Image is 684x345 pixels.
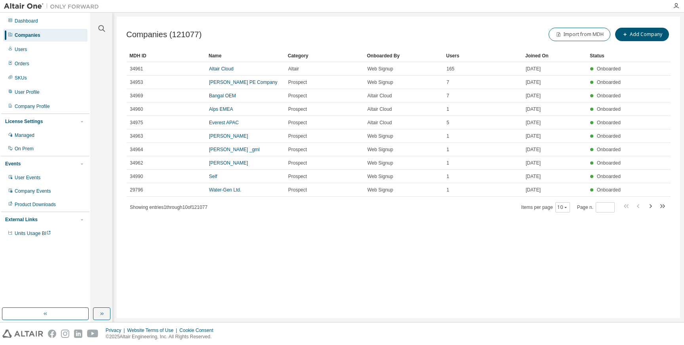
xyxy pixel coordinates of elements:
span: 1 [446,187,449,193]
span: Prospect [288,79,307,85]
span: Altair Cloud [367,93,392,99]
span: Prospect [288,119,307,126]
span: [DATE] [526,66,541,72]
span: 1 [446,173,449,180]
span: Page n. [577,202,615,212]
span: [DATE] [526,106,541,112]
span: [DATE] [526,93,541,99]
span: [DATE] [526,187,541,193]
span: Prospect [288,160,307,166]
a: [PERSON_NAME] _gml [209,147,260,152]
span: Prospect [288,93,307,99]
img: linkedin.svg [74,330,82,338]
span: 165 [446,66,454,72]
a: Everest APAC [209,120,239,125]
span: [DATE] [526,133,541,139]
span: 34960 [130,106,143,112]
span: Altair Cloud [367,119,392,126]
span: 34953 [130,79,143,85]
span: Onboarded [597,174,621,179]
span: [DATE] [526,79,541,85]
a: [PERSON_NAME] PE Company [209,80,277,85]
div: Companies [15,32,40,38]
div: External Links [5,216,38,223]
div: Company Events [15,188,51,194]
span: Prospect [288,187,307,193]
span: 34964 [130,146,143,153]
button: Add Company [615,28,669,41]
span: Prospect [288,146,307,153]
span: Web Signup [367,160,393,166]
button: 10 [557,204,568,210]
span: Web Signup [367,66,393,72]
span: Prospect [288,173,307,180]
span: 1 [446,106,449,112]
div: User Profile [15,89,40,95]
span: Companies (121077) [126,30,201,39]
span: Altair [288,66,299,72]
span: 29796 [130,187,143,193]
span: Web Signup [367,146,393,153]
span: [DATE] [526,119,541,126]
p: © 2025 Altair Engineering, Inc. All Rights Reserved. [106,334,218,340]
span: 7 [446,93,449,99]
div: Onboarded By [367,49,440,62]
span: 34969 [130,93,143,99]
span: 34975 [130,119,143,126]
span: Onboarded [597,106,621,112]
span: Onboarded [597,187,621,193]
div: License Settings [5,118,43,125]
span: Onboarded [597,133,621,139]
span: 5 [446,119,449,126]
span: Onboarded [597,93,621,99]
div: Product Downloads [15,201,56,208]
span: 7 [446,79,449,85]
div: Company Profile [15,103,50,110]
img: altair_logo.svg [2,330,43,338]
span: 1 [446,146,449,153]
span: 1 [446,133,449,139]
span: Web Signup [367,79,393,85]
img: youtube.svg [87,330,99,338]
button: Import from MDH [549,28,610,41]
div: Cookie Consent [179,327,218,334]
div: Users [446,49,519,62]
span: Units Usage BI [15,231,51,236]
span: 34961 [130,66,143,72]
div: Category [288,49,361,62]
span: Onboarded [597,147,621,152]
div: Managed [15,132,34,138]
div: Website Terms of Use [127,327,179,334]
a: Self [209,174,217,179]
span: Web Signup [367,173,393,180]
div: MDH ID [129,49,202,62]
span: Prospect [288,133,307,139]
div: Name [209,49,281,62]
a: Alps EMEA [209,106,233,112]
div: SKUs [15,75,27,81]
span: 34963 [130,133,143,139]
span: 34990 [130,173,143,180]
span: Showing entries 1 through 10 of 121077 [130,205,207,210]
a: [PERSON_NAME] [209,133,248,139]
span: [DATE] [526,146,541,153]
img: Altair One [4,2,103,10]
a: [PERSON_NAME] [209,160,248,166]
a: Bangal OEM [209,93,236,99]
div: User Events [15,174,40,181]
span: 34962 [130,160,143,166]
img: instagram.svg [61,330,69,338]
span: [DATE] [526,160,541,166]
div: Dashboard [15,18,38,24]
a: Water-Gen Ltd. [209,187,241,193]
img: facebook.svg [48,330,56,338]
div: Privacy [106,327,127,334]
div: Events [5,161,21,167]
span: Web Signup [367,187,393,193]
span: Onboarded [597,120,621,125]
span: Prospect [288,106,307,112]
span: 1 [446,160,449,166]
div: Joined On [525,49,583,62]
span: Onboarded [597,160,621,166]
div: On Prem [15,146,34,152]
